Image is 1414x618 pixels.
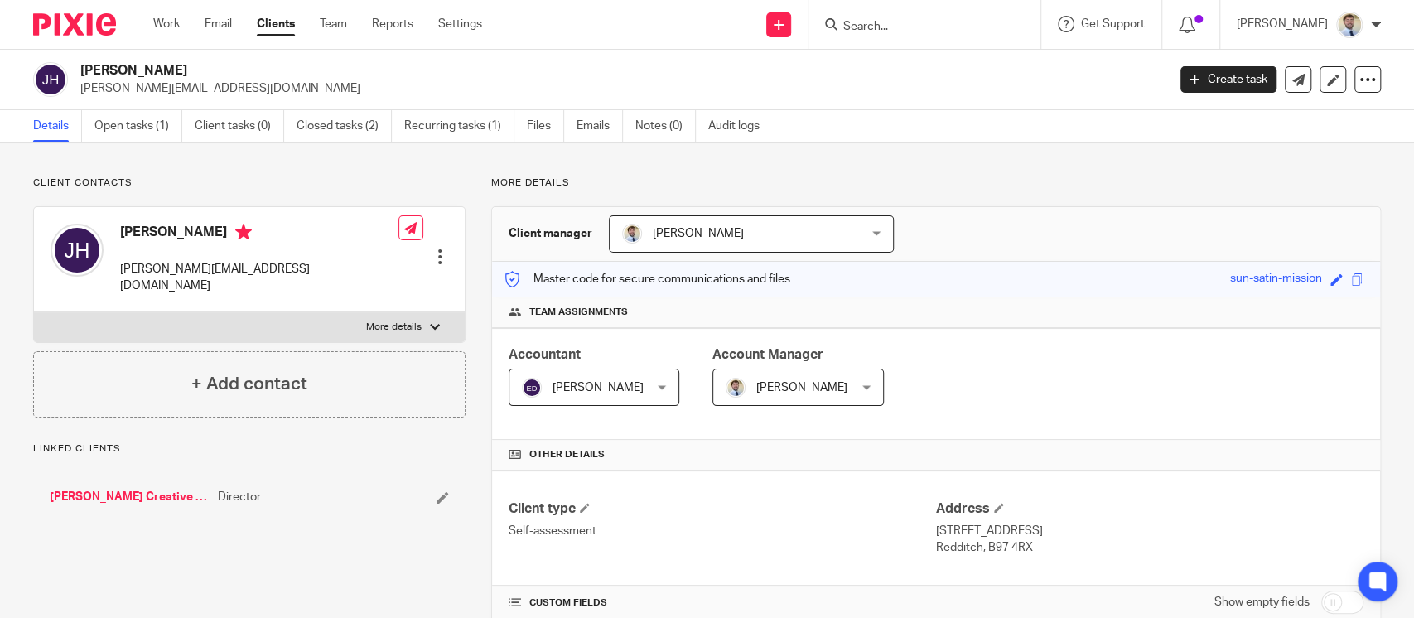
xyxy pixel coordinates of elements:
img: Pixie [33,13,116,36]
h2: [PERSON_NAME] [80,62,940,80]
a: Work [153,16,180,32]
p: More details [491,176,1381,190]
img: svg%3E [51,224,104,277]
a: Settings [438,16,482,32]
h4: CUSTOM FIELDS [509,596,936,610]
a: Create task [1180,66,1276,93]
p: [PERSON_NAME][EMAIL_ADDRESS][DOMAIN_NAME] [80,80,1156,97]
h4: + Add contact [191,371,307,397]
h4: Client type [509,500,936,518]
span: [PERSON_NAME] [653,228,744,239]
span: [PERSON_NAME] [553,382,644,393]
span: Account Manager [712,348,823,361]
p: More details [366,321,422,334]
p: [PERSON_NAME][EMAIL_ADDRESS][DOMAIN_NAME] [120,261,398,295]
span: Other details [529,448,605,461]
span: Get Support [1081,18,1145,30]
span: Director [218,489,261,505]
a: Files [527,110,564,142]
span: Team assignments [529,306,628,319]
h4: [PERSON_NAME] [120,224,398,244]
a: Emails [577,110,623,142]
a: Audit logs [708,110,772,142]
label: Show empty fields [1214,594,1310,611]
a: Clients [257,16,295,32]
p: Master code for secure communications and files [504,271,790,287]
p: Client contacts [33,176,466,190]
h4: Address [936,500,1363,518]
a: Reports [372,16,413,32]
p: Linked clients [33,442,466,456]
img: 1693835698283.jfif [726,378,746,398]
span: [PERSON_NAME] [756,382,847,393]
img: svg%3E [33,62,68,97]
p: Redditch, B97 4RX [936,539,1363,556]
a: Open tasks (1) [94,110,182,142]
a: [PERSON_NAME] Creative Ltd [50,489,210,505]
img: 1693835698283.jfif [622,224,642,244]
h3: Client manager [509,225,592,242]
a: Recurring tasks (1) [404,110,514,142]
p: Self-assessment [509,523,936,539]
img: 1693835698283.jfif [1336,12,1363,38]
img: svg%3E [522,378,542,398]
input: Search [842,20,991,35]
i: Primary [235,224,252,240]
a: Details [33,110,82,142]
div: sun-satin-mission [1230,270,1322,289]
a: Team [320,16,347,32]
a: Email [205,16,232,32]
a: Client tasks (0) [195,110,284,142]
span: Accountant [509,348,581,361]
p: [STREET_ADDRESS] [936,523,1363,539]
a: Notes (0) [635,110,696,142]
p: [PERSON_NAME] [1237,16,1328,32]
a: Closed tasks (2) [297,110,392,142]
